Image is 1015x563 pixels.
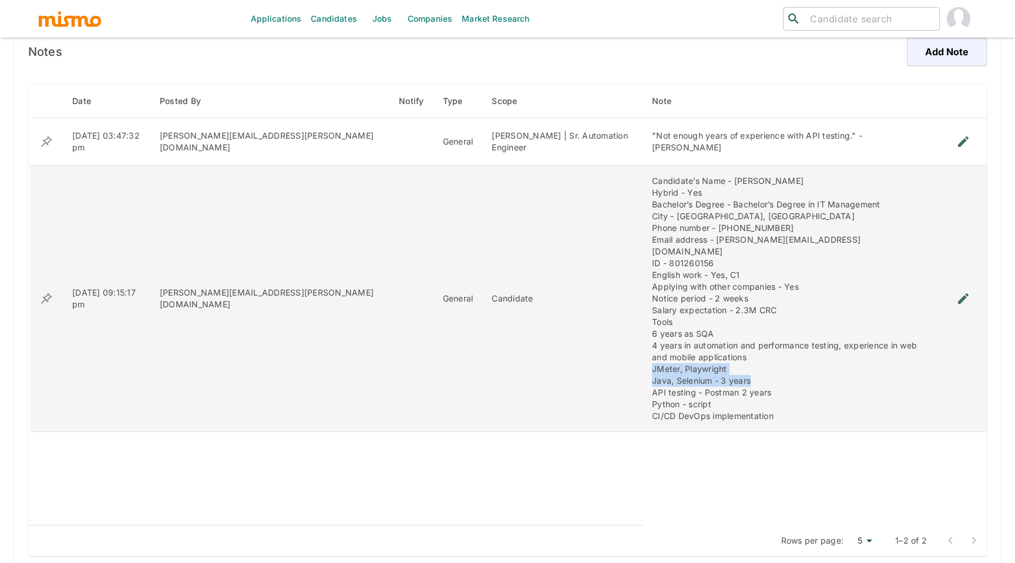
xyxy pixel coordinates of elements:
[482,166,643,432] td: Candidate
[38,10,102,28] img: logo
[28,85,987,525] table: enhanced table
[28,42,62,61] h6: Notes
[643,85,940,118] th: Note
[652,175,930,422] div: Candidate’s Name - [PERSON_NAME] Hybrid - Yes Bachelor’s Degree - Bachelor’s Degree in IT Managem...
[895,535,927,547] p: 1–2 of 2
[805,11,935,27] input: Candidate search
[848,532,876,549] div: 5
[150,166,389,432] td: [PERSON_NAME][EMAIL_ADDRESS][PERSON_NAME][DOMAIN_NAME]
[947,7,970,31] img: Paola Pacheco
[482,85,643,118] th: Scope
[652,130,930,153] div: "Not enough years of experience with API testing." - [PERSON_NAME]
[63,85,150,118] th: Date
[63,118,150,166] td: [DATE] 03:47:32 pm
[150,85,389,118] th: Posted By
[907,38,987,66] button: Add Note
[63,166,150,432] td: [DATE] 09:15:17 pm
[150,118,389,166] td: [PERSON_NAME][EMAIL_ADDRESS][PERSON_NAME][DOMAIN_NAME]
[389,85,433,118] th: Notify
[433,166,483,432] td: General
[433,85,483,118] th: Type
[482,118,643,166] td: [PERSON_NAME] | Sr. Automation Engineer
[433,118,483,166] td: General
[781,535,844,547] p: Rows per page:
